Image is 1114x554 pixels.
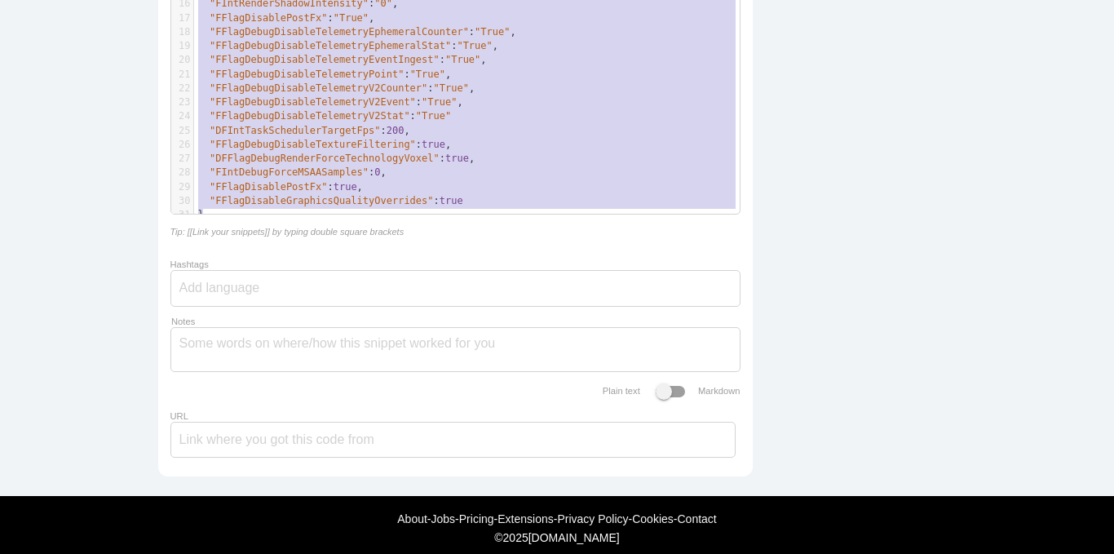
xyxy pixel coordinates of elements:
span: : , [198,26,516,38]
span: true [445,153,469,164]
span: : , [198,54,487,65]
a: About [397,512,427,525]
a: Cookies [632,512,674,525]
div: 29 [171,180,193,194]
span: : , [198,12,375,24]
span: } [198,209,204,220]
a: Pricing [459,512,494,525]
span: : , [198,96,463,108]
span: "FFlagDebugDisableTelemetryV2Event" [210,96,416,108]
span: "True" [410,69,445,80]
div: 28 [171,166,193,179]
div: 23 [171,95,193,109]
div: 17 [171,11,193,25]
span: true [422,139,445,150]
span: "FFlagDebugDisableTelemetryV2Stat" [210,110,410,122]
span: 200 [387,125,404,136]
span: "FFlagDebugDisableTelemetryEventIngest" [210,54,440,65]
span: : [198,195,463,206]
input: Link where you got this code from [170,422,736,458]
a: Extensions [497,512,553,525]
div: 24 [171,109,193,123]
a: Jobs [431,512,456,525]
input: Add language [179,271,277,305]
div: 18 [171,25,193,39]
span: "True" [334,12,369,24]
span: "FFlagDisablePostFx" [210,12,328,24]
span: 2025 [503,531,528,544]
a: Privacy Policy [557,512,628,525]
div: 19 [171,39,193,53]
span: "True" [416,110,451,122]
span: "True" [475,26,510,38]
div: 26 [171,138,193,152]
span: : , [198,153,475,164]
span: : , [198,166,387,178]
div: 20 [171,53,193,67]
div: 21 [171,68,193,82]
span: "FFlagDebugDisableTelemetryEphemeralStat" [210,40,451,51]
span: true [334,181,357,193]
div: 31 [171,208,193,222]
label: URL [170,411,188,421]
div: - - - - - - [8,512,1106,525]
div: 25 [171,124,193,138]
span: "True" [434,82,469,94]
div: 30 [171,194,193,208]
div: 22 [171,82,193,95]
span: : , [198,69,452,80]
span: : , [198,82,475,94]
a: Contact [677,512,716,525]
span: : , [198,40,499,51]
div: © [DOMAIN_NAME] [173,531,941,544]
span: "FFlagDisablePostFx" [210,181,328,193]
span: : [198,110,452,122]
span: true [440,195,463,206]
div: 27 [171,152,193,166]
span: "FFlagDebugDisableTextureFiltering" [210,139,416,150]
span: "FIntDebugForceMSAASamples" [210,166,369,178]
span: "FFlagDebugDisableTelemetryPoint" [210,69,404,80]
span: "FFlagDebugDisableTelemetryEphemeralCounter" [210,26,469,38]
span: : , [198,139,452,150]
span: "DFIntTaskSchedulerTargetFps" [210,125,381,136]
span: "FFlagDebugDisableTelemetryV2Counter" [210,82,427,94]
span: : , [198,125,410,136]
i: Tip: [[Link your snippets]] by typing double square brackets [170,227,404,237]
span: "FFlagDisableGraphicsQualityOverrides" [210,195,434,206]
span: "DFFlagDebugRenderForceTechnologyVoxel" [210,153,440,164]
span: : , [198,181,363,193]
span: "True" [457,40,492,51]
label: Plain text Markdown [603,386,740,396]
label: Hashtags [170,259,209,269]
span: "True" [422,96,457,108]
label: Notes [171,317,195,327]
span: "True" [445,54,480,65]
span: 0 [374,166,380,178]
